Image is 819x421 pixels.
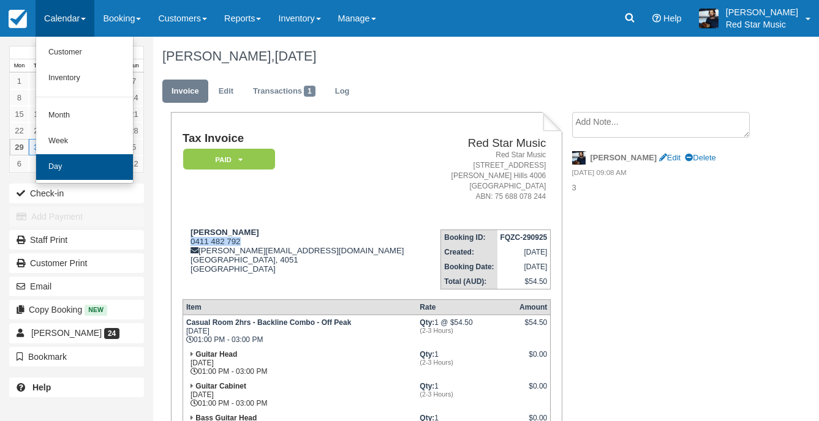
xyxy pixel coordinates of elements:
h1: [PERSON_NAME], [162,49,758,64]
a: 29 [10,139,29,155]
a: 28 [124,122,143,139]
strong: [PERSON_NAME] [591,153,657,162]
strong: Qty [420,382,434,390]
th: Sun [124,59,143,73]
em: (2-3 Hours) [420,390,513,398]
strong: FQZC-290925 [500,233,548,242]
button: Bookmark [9,347,144,367]
td: [DATE] 01:00 PM - 03:00 PM [183,379,417,411]
a: 8 [10,89,29,106]
div: $54.50 [519,318,547,337]
em: (2-3 Hours) [420,327,513,334]
a: 23 [29,122,48,139]
th: Amount [516,299,551,315]
a: 1 [10,73,29,89]
td: 1 [417,347,516,379]
td: 1 [417,379,516,411]
a: Invoice [162,80,208,103]
img: A1 [699,9,719,28]
a: Help [9,378,144,397]
em: [DATE] 09:08 AM [572,168,758,181]
th: Created: [441,245,497,259]
a: Log [326,80,359,103]
h1: Tax Invoice [183,132,428,145]
em: Paid [183,149,275,170]
a: Inventory [36,65,133,91]
a: Customer [36,40,133,65]
strong: Casual Room 2hrs - Backline Combo - Off Peak [186,318,351,327]
a: 2 [29,73,48,89]
b: Help [32,382,51,392]
strong: [PERSON_NAME] [191,228,259,237]
div: 0411 482 792 [PERSON_NAME][EMAIL_ADDRESS][DOMAIN_NAME] [GEOGRAPHIC_DATA], 4051 [GEOGRAPHIC_DATA] [183,228,428,289]
td: [DATE] 01:00 PM - 03:00 PM [183,347,417,379]
th: Tue [29,59,48,73]
a: 12 [124,155,143,172]
th: Total (AUD): [441,274,497,289]
a: 9 [29,89,48,106]
a: Day [36,154,133,180]
a: Month [36,103,133,129]
em: (2-3 Hours) [420,359,513,366]
span: 24 [104,328,119,339]
a: 5 [124,139,143,155]
td: $54.50 [497,274,551,289]
ul: Calendar [36,37,134,184]
a: [PERSON_NAME] 24 [9,323,144,343]
a: 16 [29,106,48,122]
div: $0.00 [519,350,547,368]
a: Week [36,129,133,154]
th: Item [183,299,417,315]
a: Delete [685,153,715,162]
a: 30 [29,139,48,155]
span: Help [663,13,682,23]
i: Help [652,14,661,23]
a: 15 [10,106,29,122]
a: Edit [209,80,243,103]
a: 7 [124,73,143,89]
a: Paid [183,148,271,171]
button: Check-in [9,184,144,203]
a: Edit [659,153,681,162]
p: [PERSON_NAME] [726,6,798,18]
div: $0.00 [519,382,547,400]
strong: Qty [420,318,434,327]
strong: Guitar Head [195,350,237,359]
td: 1 @ $54.50 [417,315,516,347]
span: [DATE] [274,48,316,64]
button: Email [9,277,144,296]
address: Red Star Music [STREET_ADDRESS] [PERSON_NAME] Hills 4006 [GEOGRAPHIC_DATA] ABN: 75 688 078 244 [433,150,546,203]
a: 22 [10,122,29,139]
th: Mon [10,59,29,73]
td: [DATE] [497,245,551,259]
p: 3 [572,182,758,194]
td: [DATE] 01:00 PM - 03:00 PM [183,315,417,347]
h2: Red Star Music [433,137,546,150]
span: 1 [304,86,315,97]
a: 6 [10,155,29,172]
a: 14 [124,89,143,106]
a: 7 [29,155,48,172]
button: Copy Booking New [9,300,144,319]
th: Booking Date: [441,259,497,274]
strong: Qty [420,350,434,359]
span: [PERSON_NAME] [31,328,102,338]
strong: Guitar Cabinet [195,382,246,390]
p: Red Star Music [726,18,798,31]
img: checkfront-main-nav-mini-logo.png [9,10,27,28]
th: Booking ID: [441,229,497,245]
a: Customer Print [9,253,144,273]
a: 21 [124,106,143,122]
th: Rate [417,299,516,315]
span: New [85,305,107,315]
a: Staff Print [9,230,144,250]
button: Add Payment [9,207,144,226]
td: [DATE] [497,259,551,274]
a: Transactions1 [244,80,325,103]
